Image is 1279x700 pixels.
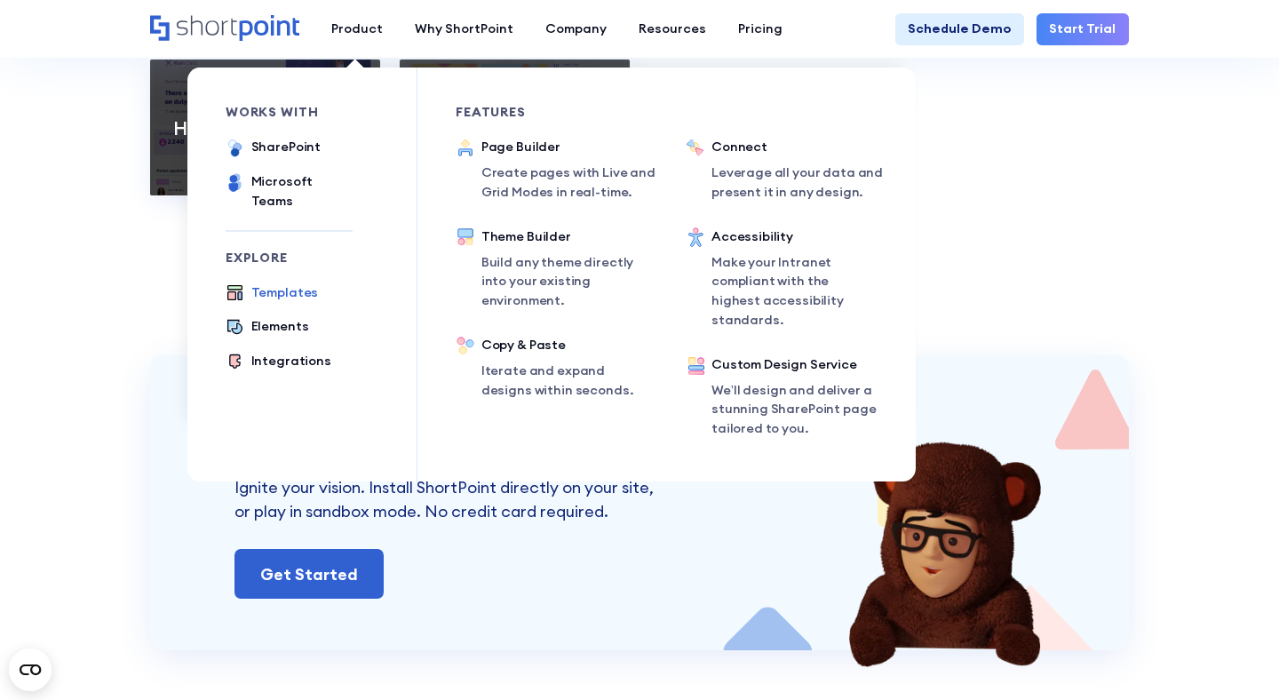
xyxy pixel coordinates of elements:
a: Get Started [234,549,384,599]
button: Open CMP widget [9,648,52,691]
a: Start Trial [1037,13,1129,45]
div: Elements [251,317,309,337]
div: Connect [711,138,889,157]
a: Why ShortPoint [399,13,529,45]
a: Pricing [722,13,798,45]
a: Custom Design ServiceWe’ll design and deliver a stunning SharePoint page tailored to you. [686,355,878,442]
a: Copy & PasteIterate and expand designs within seconds. [456,336,647,400]
div: Custom Design Service [711,355,878,375]
iframe: Chat Widget [1190,615,1279,700]
div: works with [226,106,353,118]
a: Product [315,13,399,45]
a: ConnectLeverage all your data and present it in any design. [686,138,889,202]
div: Theme Builder [481,227,647,247]
div: Accessibility [711,227,878,247]
a: Theme BuilderBuild any theme directly into your existing environment. [456,227,647,311]
a: Microsoft Teams [226,172,353,211]
a: AccessibilityMake your Intranet compliant with the highest accessibility standards. [686,227,878,330]
a: Templates [226,283,319,305]
a: Page BuilderCreate pages with Live and Grid Modes in real-time. [456,138,659,202]
p: Make your Intranet compliant with the highest accessibility standards. [711,253,878,330]
div: Page Builder [481,138,659,157]
a: Schedule Demo [895,13,1024,45]
div: Templates [251,283,319,303]
div: SharePoint [251,138,322,157]
a: Integrations [226,352,331,373]
p: Build any theme directly into your existing environment. [481,253,647,311]
p: Leverage all your data and present it in any design. [711,163,889,202]
p: Ignite your vision. Install ShortPoint directly on your site, or play in sandbox mode. No credit ... [234,475,658,523]
div: Pricing [738,20,782,39]
a: Resources [623,13,722,45]
div: Microsoft Teams [251,172,353,211]
div: Explore [226,251,353,264]
a: Home [150,15,298,43]
p: Iterate and expand designs within seconds. [481,362,647,400]
div: Resources [639,20,706,39]
div: Company [545,20,607,39]
div: Integrations [251,352,331,371]
a: Healthcare 1Healthcare 1 [150,60,380,195]
div: Product [331,20,383,39]
p: Healthcare 1 [173,115,357,140]
a: Company [529,13,623,45]
p: Create pages with Live and Grid Modes in real-time. [481,163,659,202]
a: SharePoint [226,138,321,160]
p: We’ll design and deliver a stunning SharePoint page tailored to you. [711,381,878,439]
a: Elements [226,317,309,338]
div: Copy & Paste [481,336,647,355]
div: Features [456,106,647,118]
div: Why ShortPoint [415,20,513,39]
